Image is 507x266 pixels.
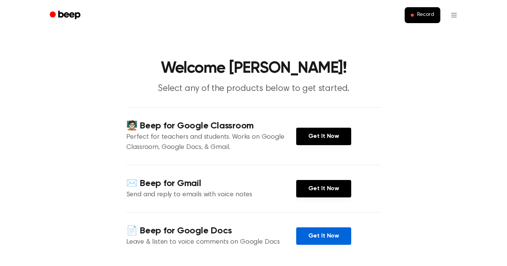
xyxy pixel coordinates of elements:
span: Record [417,12,434,19]
p: Leave & listen to voice comments on Google Docs [126,237,296,247]
a: Get It Now [296,128,351,145]
h4: ✉️ Beep for Gmail [126,177,296,190]
a: Get It Now [296,227,351,245]
a: Beep [44,8,87,23]
button: Record [405,7,440,23]
a: Get It Now [296,180,351,197]
button: Open menu [445,6,463,24]
p: Select any of the products below to get started. [108,83,399,95]
p: Perfect for teachers and students. Works on Google Classroom, Google Docs, & Gmail. [126,132,296,153]
h4: 📄 Beep for Google Docs [126,225,296,237]
h4: 🧑🏻‍🏫 Beep for Google Classroom [126,120,296,132]
h1: Welcome [PERSON_NAME]! [60,61,448,77]
p: Send and reply to emails with voice notes [126,190,296,200]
